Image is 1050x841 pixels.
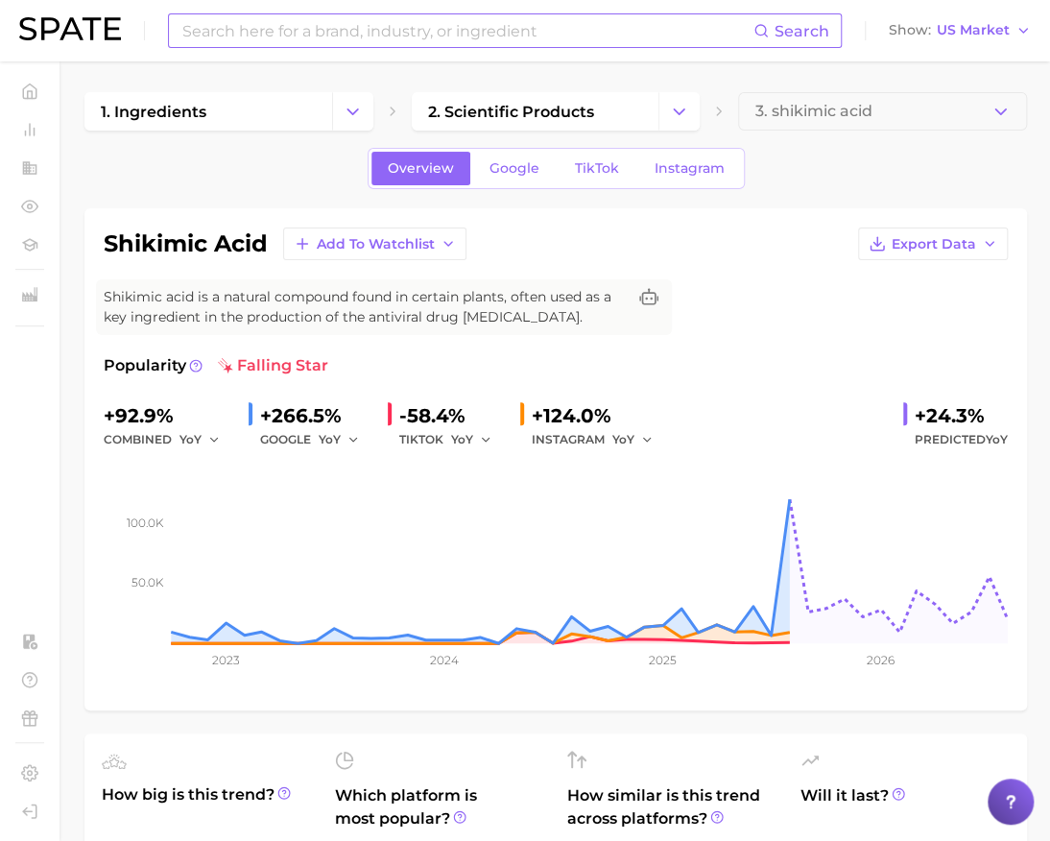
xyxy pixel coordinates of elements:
span: Show [889,25,931,36]
span: falling star [218,354,328,377]
span: Overview [388,160,454,177]
span: 1. ingredients [101,103,206,121]
input: Search here for a brand, industry, or ingredient [180,14,753,47]
div: +266.5% [260,400,372,431]
span: TikTok [575,160,619,177]
span: How similar is this trend across platforms? [567,784,777,830]
a: Google [473,152,556,185]
span: Google [489,160,539,177]
span: Export Data [892,236,976,252]
span: Add to Watchlist [317,236,435,252]
button: Add to Watchlist [283,228,466,260]
span: 3. shikimic acid [754,103,871,120]
span: Predicted [915,428,1008,451]
a: TikTok [559,152,635,185]
span: How big is this trend? [102,783,312,830]
tspan: 2026 [867,653,895,667]
img: falling star [218,358,233,373]
span: YoY [451,431,473,447]
button: ShowUS Market [884,18,1036,43]
button: YoY [319,428,360,451]
span: Instagram [655,160,725,177]
span: YoY [986,432,1008,446]
tspan: 2025 [649,653,677,667]
span: US Market [937,25,1010,36]
div: +24.3% [915,400,1008,431]
a: Log out. Currently logged in with e-mail jkno@cosmax.com. [15,797,44,826]
span: YoY [319,431,341,447]
button: YoY [612,428,654,451]
div: +124.0% [532,400,666,431]
button: Change Category [332,92,373,131]
div: combined [104,428,233,451]
span: Search [775,22,829,40]
div: GOOGLE [260,428,372,451]
div: +92.9% [104,400,233,431]
span: Will it last? [800,784,1011,830]
button: Change Category [658,92,700,131]
button: Export Data [858,228,1008,260]
span: 2. scientific products [428,103,594,121]
span: YoY [612,431,634,447]
button: 3. shikimic acid [738,92,1027,131]
div: -58.4% [399,400,505,431]
a: Instagram [638,152,741,185]
tspan: 2024 [430,653,459,667]
span: Popularity [104,354,186,377]
span: Shikimic acid is a natural compound found in certain plants, often used as a key ingredient in th... [104,287,626,327]
img: SPATE [19,17,121,40]
a: 2. scientific products [412,92,659,131]
button: YoY [179,428,221,451]
a: 1. ingredients [84,92,332,131]
a: Overview [371,152,470,185]
button: YoY [451,428,492,451]
div: INSTAGRAM [532,428,666,451]
tspan: 2023 [212,653,240,667]
h1: shikimic acid [104,232,268,255]
span: YoY [179,431,202,447]
div: TIKTOK [399,428,505,451]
